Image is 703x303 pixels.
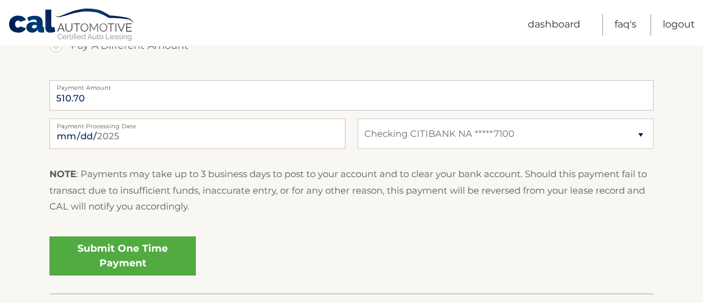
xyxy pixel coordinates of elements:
a: Dashboard [528,14,580,35]
a: FAQ's [615,14,636,35]
input: Payment Amount [49,80,654,111]
strong: NOTE [49,168,76,180]
a: Submit One Time Payment [49,236,196,276]
label: Payment Processing Date [49,119,345,128]
input: Payment Date [49,119,345,149]
p: : Payments may take up to 3 business days to post to your account and to clear your bank account.... [49,166,654,214]
a: Logout [663,14,695,35]
a: Cal Automotive [8,8,136,43]
label: Payment Amount [49,80,654,90]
